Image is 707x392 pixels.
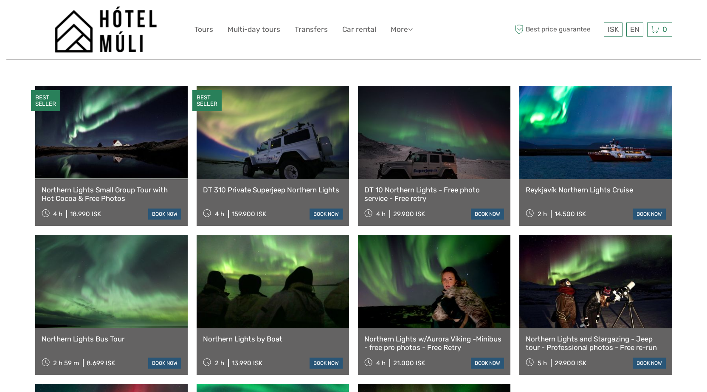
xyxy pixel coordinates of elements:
a: Reykjavík Northern Lights Cruise [526,186,665,194]
span: 4 h [376,359,386,367]
a: Transfers [295,23,328,36]
a: Northern Lights Bus Tour [42,335,181,343]
a: Multi-day tours [228,23,280,36]
div: 29.900 ISK [555,359,586,367]
span: 2 h 59 m [53,359,79,367]
span: 4 h [376,210,386,218]
div: EN [626,23,643,37]
span: 4 h [215,210,224,218]
p: We're away right now. Please check back later! [12,15,96,22]
span: 4 h [53,210,62,218]
div: 29.900 ISK [393,210,425,218]
a: Car rental [342,23,376,36]
a: DT 10 Northern Lights - Free photo service - Free retry [364,186,504,203]
span: Best price guarantee [513,23,602,37]
a: book now [633,358,666,369]
div: 14.500 ISK [555,210,586,218]
a: Northern Lights w/Aurora Viking -Minibus - free pro photos - Free Retry [364,335,504,352]
a: Northern Lights and Stargazing - Jeep tour - Professional photos - Free re-run [526,335,665,352]
span: 2 h [538,210,547,218]
span: 0 [661,25,668,34]
a: More [391,23,413,36]
span: 2 h [215,359,224,367]
a: DT 310 Private Superjeep Northern Lights [203,186,343,194]
div: 13.990 ISK [232,359,262,367]
div: 21.000 ISK [393,359,425,367]
a: Tours [194,23,213,36]
a: book now [471,209,504,220]
div: BEST SELLER [31,90,60,111]
button: Open LiveChat chat widget [98,13,108,23]
div: 18.990 ISK [70,210,101,218]
a: book now [310,209,343,220]
div: BEST SELLER [192,90,222,111]
img: 1276-09780d38-f550-4f2e-b773-0f2717b8e24e_logo_big.png [55,6,157,53]
a: book now [471,358,504,369]
a: book now [148,209,181,220]
span: ISK [608,25,619,34]
span: 5 h [538,359,547,367]
a: Northern Lights by Boat [203,335,343,343]
a: book now [310,358,343,369]
a: book now [148,358,181,369]
a: Northern Lights Small Group Tour with Hot Cocoa & Free Photos [42,186,181,203]
a: book now [633,209,666,220]
div: 8.699 ISK [87,359,115,367]
div: 159.900 ISK [232,210,266,218]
